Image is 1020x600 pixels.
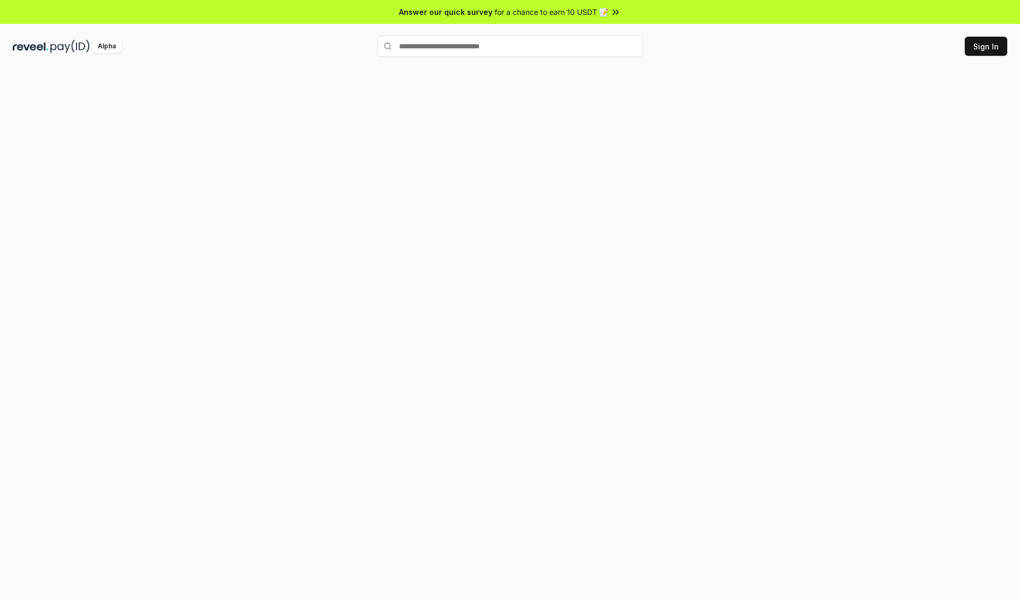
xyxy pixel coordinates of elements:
img: pay_id [50,40,90,53]
span: Answer our quick survey [399,6,492,18]
img: reveel_dark [13,40,48,53]
span: for a chance to earn 10 USDT 📝 [495,6,608,18]
button: Sign In [965,37,1007,56]
div: Alpha [92,40,122,53]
